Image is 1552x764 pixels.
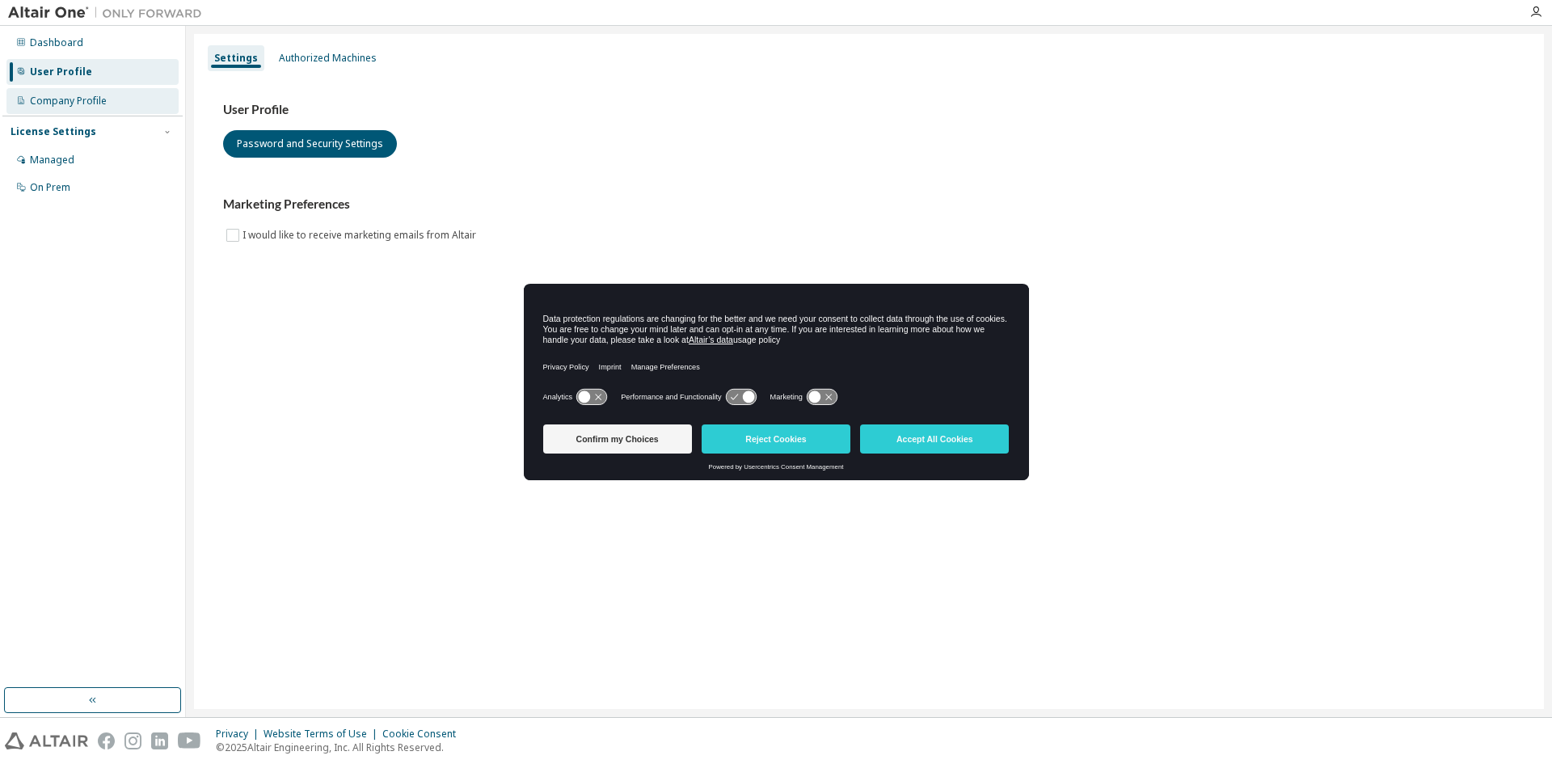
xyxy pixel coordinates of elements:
[264,728,382,741] div: Website Terms of Use
[178,732,201,749] img: youtube.svg
[214,52,258,65] div: Settings
[98,732,115,749] img: facebook.svg
[242,226,479,245] label: I would like to receive marketing emails from Altair
[30,154,74,167] div: Managed
[151,732,168,749] img: linkedin.svg
[11,125,96,138] div: License Settings
[216,728,264,741] div: Privacy
[30,181,70,194] div: On Prem
[30,36,83,49] div: Dashboard
[5,732,88,749] img: altair_logo.svg
[30,95,107,108] div: Company Profile
[216,741,466,754] p: © 2025 Altair Engineering, Inc. All Rights Reserved.
[223,130,397,158] button: Password and Security Settings
[223,196,1515,213] h3: Marketing Preferences
[382,728,466,741] div: Cookie Consent
[279,52,377,65] div: Authorized Machines
[223,102,1515,118] h3: User Profile
[124,732,141,749] img: instagram.svg
[8,5,210,21] img: Altair One
[30,65,92,78] div: User Profile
